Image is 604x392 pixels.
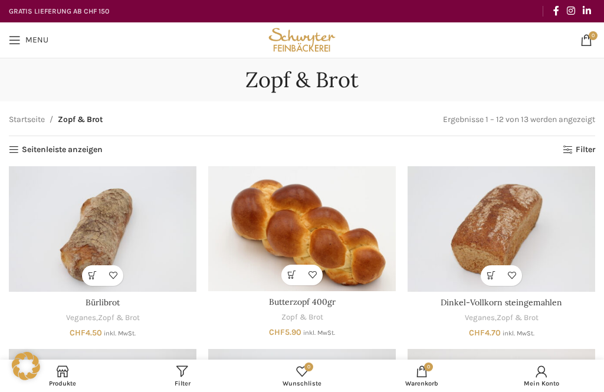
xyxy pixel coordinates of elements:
[303,329,335,337] small: inkl. MwSt.
[9,380,117,387] span: Produkte
[269,327,285,337] span: CHF
[269,297,336,307] a: Butterzopf 400gr
[549,2,563,20] a: Facebook social link
[9,166,196,291] a: Bürlibrot
[9,145,103,155] a: Seitenleiste anzeigen
[424,363,433,371] span: 0
[497,312,539,324] a: Zopf & Brot
[487,380,595,387] span: Mein Konto
[281,265,302,285] a: In den Warenkorb legen: „Butterzopf 400gr“
[281,312,323,323] a: Zopf & Brot
[66,312,96,324] a: Veganes
[563,2,579,20] a: Instagram social link
[9,7,109,15] strong: GRATIS LIEFERUNG AB CHF 150
[70,328,102,338] bdi: 4.50
[208,166,396,291] a: Butterzopf 400gr
[3,28,54,52] a: Open mobile menu
[589,31,598,40] span: 0
[104,330,136,337] small: inkl. MwSt.
[465,312,495,324] a: Veganes
[408,312,595,324] div: ,
[575,28,598,52] a: 0
[362,363,481,389] a: 0 Warenkorb
[9,113,103,126] nav: Breadcrumb
[408,166,595,291] a: Dinkel-Vollkorn steingemahlen
[70,328,86,338] span: CHF
[266,22,339,58] img: Bäckerei Schwyter
[481,265,501,286] a: In den Warenkorb legen: „Dinkel-Vollkorn steingemahlen“
[469,328,485,338] span: CHF
[469,328,501,338] bdi: 4.70
[266,34,339,44] a: Site logo
[443,113,595,126] p: Ergebnisse 1 – 12 von 13 werden angezeigt
[245,67,359,93] h1: Zopf & Brot
[25,36,48,44] span: Menu
[248,380,356,387] span: Wunschliste
[86,297,120,308] a: Bürlibrot
[9,113,45,126] a: Startseite
[503,330,534,337] small: inkl. MwSt.
[362,363,481,389] div: My cart
[82,265,103,286] a: In den Warenkorb legen: „Bürlibrot“
[3,363,123,389] a: Produkte
[129,380,237,387] span: Filter
[123,363,242,389] a: Filter
[58,113,103,126] span: Zopf & Brot
[441,297,562,308] a: Dinkel-Vollkorn steingemahlen
[481,363,601,389] a: Mein Konto
[269,327,301,337] bdi: 5.90
[9,312,196,324] div: ,
[579,2,595,20] a: Linkedin social link
[304,363,313,371] span: 0
[563,145,595,155] a: Filter
[367,380,475,387] span: Warenkorb
[242,363,362,389] a: 0 Wunschliste
[98,312,140,324] a: Zopf & Brot
[242,363,362,389] div: Meine Wunschliste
